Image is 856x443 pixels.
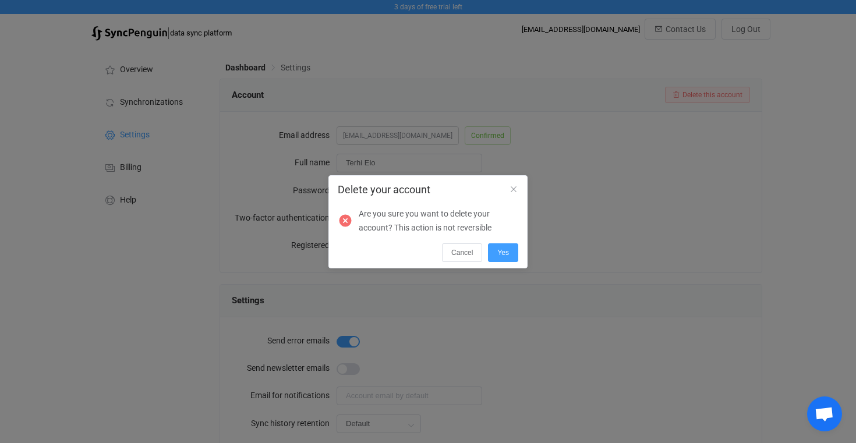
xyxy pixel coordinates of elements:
button: Cancel [442,243,482,262]
div: Open chat [807,396,842,431]
span: Yes [497,249,509,257]
span: Delete your account [338,183,430,196]
button: Close [509,185,518,195]
button: Yes [488,243,518,262]
span: Cancel [451,249,473,257]
p: Are you sure you want to delete your account? This action is not reversible [359,207,511,235]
